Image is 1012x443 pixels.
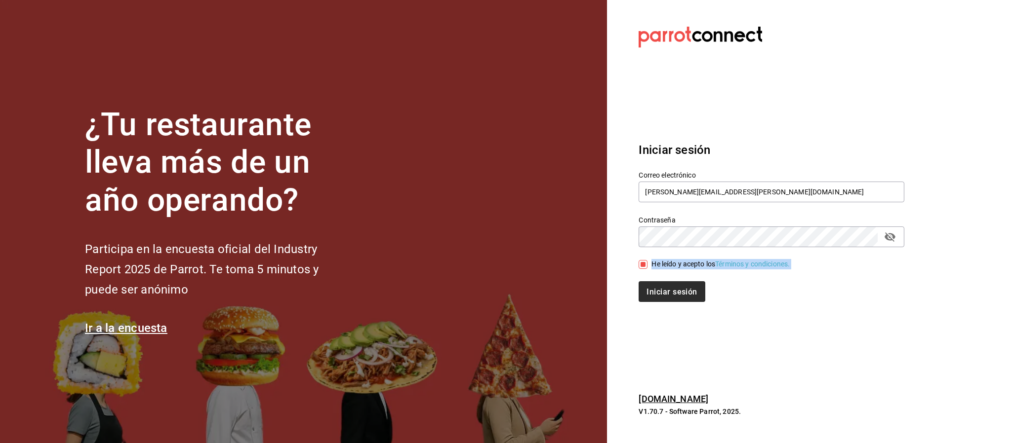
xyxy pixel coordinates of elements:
button: Iniciar sesión [639,281,705,302]
font: V1.70.7 - Software Parrot, 2025. [639,407,741,415]
a: Términos y condiciones. [715,260,790,268]
font: Iniciar sesión [639,143,710,157]
font: ¿Tu restaurante lleva más de un año operando? [85,106,311,219]
a: [DOMAIN_NAME] [639,394,708,404]
font: Correo electrónico [639,171,695,179]
font: He leído y acepto los [651,260,715,268]
font: Contraseña [639,216,675,223]
a: Ir a la encuesta [85,321,167,335]
input: Ingresa tu correo electrónico [639,182,904,202]
font: Participa en la encuesta oficial del Industry Report 2025 de Parrot. Te toma 5 minutos y puede se... [85,242,319,296]
font: Iniciar sesión [647,287,697,296]
button: campo de contraseña [882,228,898,245]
